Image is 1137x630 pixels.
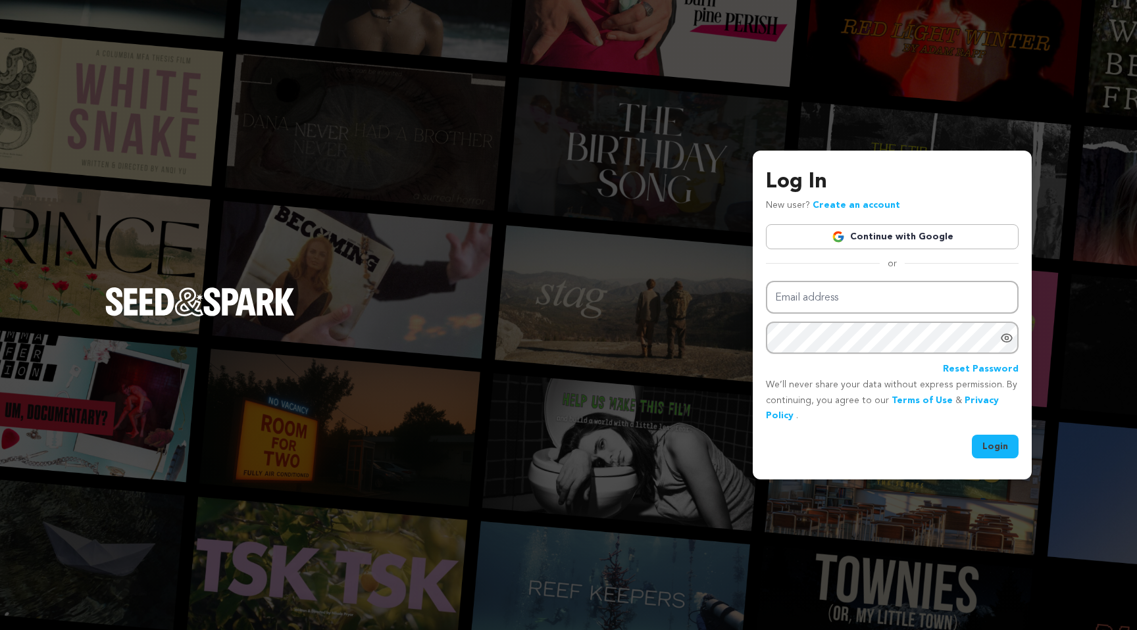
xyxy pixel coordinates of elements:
a: Show password as plain text. Warning: this will display your password on the screen. [1000,331,1013,345]
a: Continue with Google [766,224,1019,249]
img: Google logo [832,230,845,243]
span: or [880,257,905,270]
a: Create an account [813,201,900,210]
a: Seed&Spark Homepage [105,287,295,343]
h3: Log In [766,166,1019,198]
a: Reset Password [943,362,1019,377]
p: We’ll never share your data without express permission. By continuing, you agree to our & . [766,377,1019,424]
img: Seed&Spark Logo [105,287,295,316]
button: Login [972,435,1019,458]
input: Email address [766,281,1019,314]
a: Terms of Use [892,396,953,405]
p: New user? [766,198,900,214]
